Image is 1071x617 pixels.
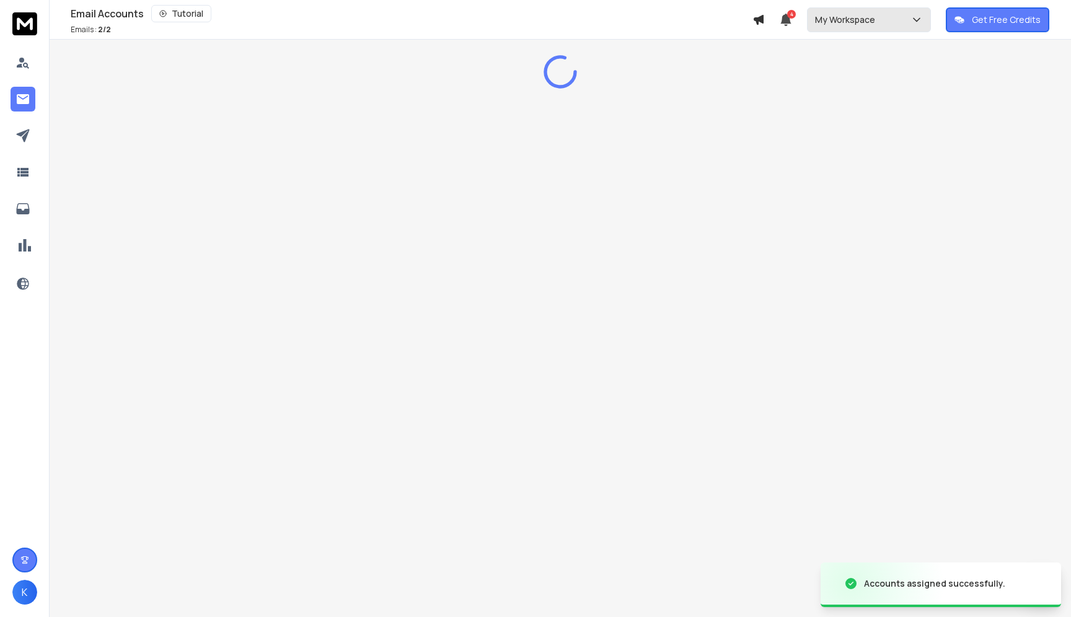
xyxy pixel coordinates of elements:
[946,7,1049,32] button: Get Free Credits
[972,14,1041,26] p: Get Free Credits
[12,580,37,605] button: K
[71,25,111,35] p: Emails :
[98,24,111,35] span: 2 / 2
[71,5,752,22] div: Email Accounts
[815,14,880,26] p: My Workspace
[864,577,1005,590] div: Accounts assigned successfully.
[151,5,211,22] button: Tutorial
[787,10,796,19] span: 4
